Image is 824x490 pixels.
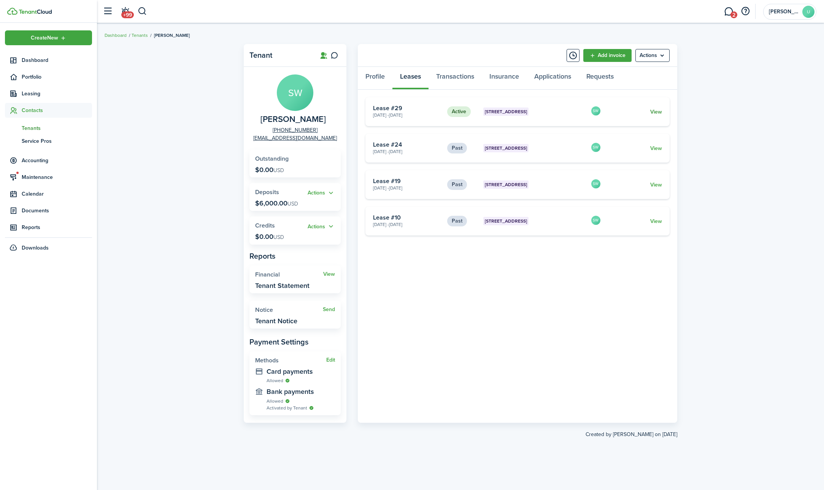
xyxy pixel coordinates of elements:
[485,181,527,188] span: [STREET_ADDRESS]
[255,271,323,278] widget-stats-title: Financial
[7,8,17,15] img: TenantCloud
[267,388,335,395] widget-stats-description: Bank payments
[249,51,310,60] panel-main-title: Tenant
[5,30,92,45] button: Open menu
[635,49,670,62] menu-btn: Actions
[5,220,92,235] a: Reports
[373,185,441,191] card-description: [DATE] - [DATE]
[138,5,147,18] button: Search
[22,173,92,181] span: Maintenance
[308,222,335,231] button: Open menu
[255,317,297,325] widget-stats-description: Tenant Notice
[22,207,92,215] span: Documents
[308,189,335,198] button: Actions
[567,49,579,62] button: Timeline
[579,67,621,90] a: Requests
[373,105,441,112] card-title: Lease #29
[527,67,579,90] a: Applications
[22,244,49,252] span: Downloads
[255,282,310,289] widget-stats-description: Tenant Statement
[253,134,337,142] a: [EMAIL_ADDRESS][DOMAIN_NAME]
[267,377,283,384] span: Allowed
[249,250,341,262] panel-main-subtitle: Reports
[308,222,335,231] button: Actions
[244,423,677,438] created-at: Created by [PERSON_NAME] on [DATE]
[373,221,441,228] card-description: [DATE] - [DATE]
[255,357,326,364] widget-stats-title: Methods
[255,166,284,174] p: $0.00
[485,108,527,115] span: [STREET_ADDRESS]
[323,271,335,277] a: View
[429,67,482,90] a: Transactions
[22,90,92,98] span: Leasing
[22,73,92,81] span: Portfolio
[650,181,662,189] a: View
[118,2,132,21] a: Notifications
[373,148,441,155] card-description: [DATE] - [DATE]
[482,67,527,90] a: Insurance
[22,156,92,164] span: Accounting
[287,200,298,208] span: USD
[373,141,441,148] card-title: Lease #24
[255,188,279,196] span: Deposits
[22,56,92,64] span: Dashboard
[19,9,52,14] img: TenantCloud
[273,166,284,174] span: USD
[273,126,318,134] a: [PHONE_NUMBER]
[267,398,283,405] span: Allowed
[5,53,92,68] a: Dashboard
[326,357,335,363] button: Edit
[373,214,441,221] card-title: Lease #10
[583,49,632,62] a: Add invoice
[373,112,441,119] card-description: [DATE] - [DATE]
[650,108,662,116] a: View
[447,143,467,153] status: Past
[802,6,814,18] avatar-text: U
[22,137,92,145] span: Service Pros
[5,134,92,147] a: Service Pros
[132,32,148,39] a: Tenants
[650,144,662,152] a: View
[635,49,670,62] button: Open menu
[249,336,341,348] panel-main-subtitle: Payment Settings
[31,35,58,41] span: Create New
[105,32,127,39] a: Dashboard
[373,178,441,185] card-title: Lease #19
[121,11,134,18] span: +99
[358,67,392,90] a: Profile
[22,106,92,114] span: Contacts
[485,145,527,152] span: [STREET_ADDRESS]
[323,307,335,313] a: Send
[769,9,799,14] span: Umberto
[447,216,467,226] status: Past
[255,154,289,163] span: Outstanding
[100,4,115,19] button: Open sidebar
[273,233,284,241] span: USD
[447,106,471,117] status: Active
[485,218,527,224] span: [STREET_ADDRESS]
[154,32,190,39] span: [PERSON_NAME]
[22,190,92,198] span: Calendar
[730,11,737,18] span: 2
[22,124,92,132] span: Tenants
[308,189,335,198] button: Open menu
[255,307,323,313] widget-stats-title: Notice
[650,217,662,225] a: View
[255,221,275,230] span: Credits
[721,2,736,21] a: Messaging
[267,405,307,411] span: Activated by Tenant
[267,368,335,375] widget-stats-description: Card payments
[5,122,92,134] a: Tenants
[22,223,92,231] span: Reports
[255,233,284,240] p: $0.00
[739,5,752,18] button: Open resource center
[260,115,326,124] span: Sara Weitz
[447,179,467,190] status: Past
[255,199,298,207] p: $6,000.00
[277,74,313,111] avatar-text: SW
